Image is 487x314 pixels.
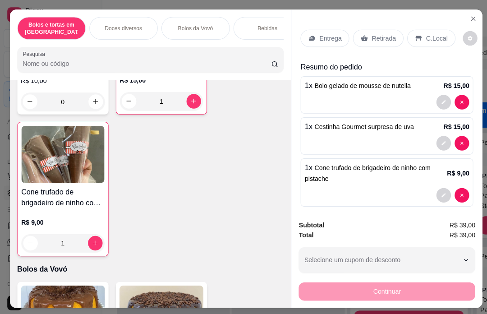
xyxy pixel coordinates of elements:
[21,125,103,181] img: product-image
[458,31,472,45] button: decrease-product-quantity
[432,94,446,108] button: decrease-product-quantity
[311,122,409,129] span: Cestinha Gourmet surpresa de uva
[23,58,268,67] input: Pesquisa
[450,186,464,200] button: decrease-product-quantity
[461,11,475,26] button: Close
[439,80,464,89] p: R$ 15,00
[87,233,101,248] button: increase-product-quantity
[301,79,406,90] p: 1 x
[368,33,391,42] p: Retirada
[450,134,464,149] button: decrease-product-quantity
[445,217,470,227] span: R$ 39,00
[450,94,464,108] button: decrease-product-quantity
[295,229,310,236] strong: Total
[432,186,446,200] button: decrease-product-quantity
[104,24,141,32] p: Doces diversos
[316,33,338,42] p: Entrega
[23,93,37,108] button: decrease-product-quantity
[432,134,446,149] button: decrease-product-quantity
[119,75,201,84] p: R$ 15,00
[439,121,464,130] p: R$ 15,00
[421,33,442,42] p: C.Local
[301,162,426,180] span: Cone trufado de brigadeiro de ninho com pistache
[184,93,199,107] button: increase-product-quantity
[23,50,48,57] label: Pesquisa
[120,93,135,107] button: decrease-product-quantity
[87,93,102,108] button: increase-product-quantity
[301,161,442,182] p: 1 x
[176,24,211,32] p: Bolos da Vovó
[21,185,103,206] h4: Cone trufado de brigadeiro de ninho com pistache
[17,261,281,272] p: Bolos da Vovó
[311,81,406,88] span: Bolo gelado de mousse de nutella
[297,61,468,72] p: Resumo do pedido
[445,227,470,237] span: R$ 39,00
[21,215,103,224] p: R$ 9,00
[21,75,104,84] p: R$ 10,00
[23,233,37,248] button: decrease-product-quantity
[295,219,321,226] strong: Subtotal
[301,120,409,131] p: 1 x
[255,24,274,32] p: Bebidas
[295,245,470,270] button: Selecione um cupom de desconto
[442,167,464,176] p: R$ 9,00
[25,21,77,35] p: Bolos e tortas em [GEOGRAPHIC_DATA]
